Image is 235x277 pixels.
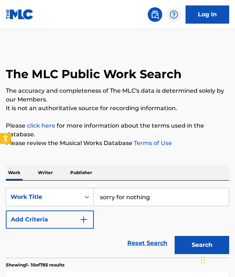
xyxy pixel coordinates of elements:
p: Work [6,165,23,180]
p: Publisher [68,165,94,180]
a: Reset Search [124,235,171,251]
p: Writer [36,165,55,180]
h1: The MLC Public Work Search [6,67,182,81]
div: Drag [201,249,205,271]
iframe: Chat Widget [199,242,235,277]
button: Search [175,236,229,254]
p: Please review the Musical Works Database [6,139,229,148]
p: The accuracy and completeness of The MLC's data is determined solely by our Members. [6,87,229,104]
p: Showing 1 - 10 of 785 results [6,262,64,268]
img: search [151,10,159,19]
a: Public Search [148,7,162,22]
p: It is not an authoritative source for recording information. [6,104,229,113]
p: Please for more information about the terms used in the database. [6,121,229,139]
button: Add Criteria [6,210,94,229]
a: click here [27,122,55,129]
div: Work Title [11,193,76,201]
a: Terms of Use [132,140,172,146]
a: Log In [186,5,229,24]
img: 9d2ae6d4665cec9f34b9.svg [79,215,88,224]
img: MLC Logo [6,9,34,20]
form: Search Form [6,188,229,258]
div: Help [167,7,181,22]
img: help [170,10,178,19]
